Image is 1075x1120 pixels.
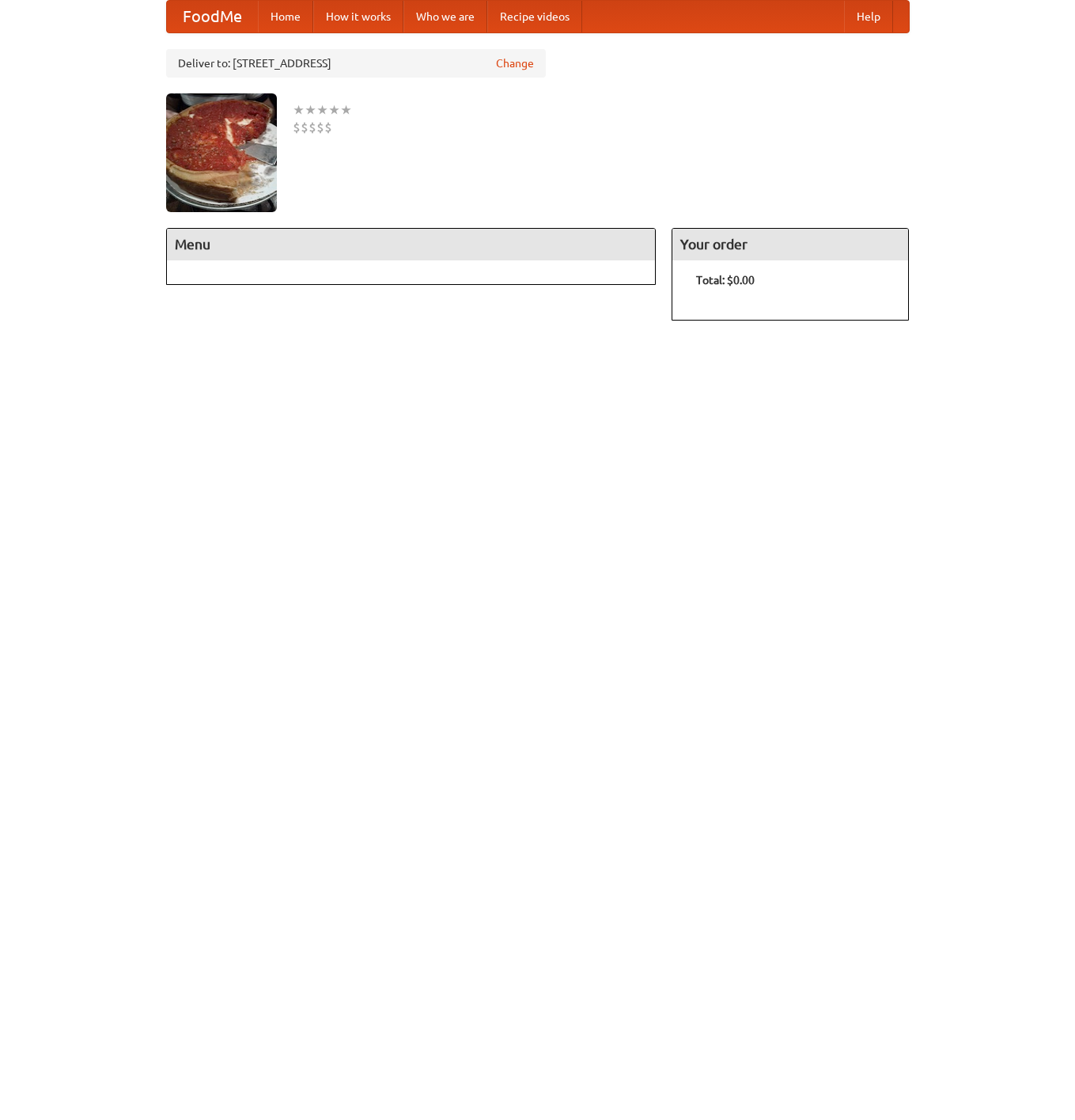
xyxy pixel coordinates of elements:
li: ★ [305,101,316,119]
li: $ [301,119,308,136]
li: $ [324,119,332,136]
b: Total: $0.00 [696,274,755,287]
a: FoodMe [167,1,258,32]
div: Deliver to: [STREET_ADDRESS] [166,49,546,78]
a: Change [496,55,534,71]
li: ★ [340,101,352,119]
a: How it works [313,1,403,32]
a: Recipe videos [487,1,582,32]
h4: Your order [672,229,908,260]
li: ★ [293,101,305,119]
li: $ [293,119,301,136]
li: ★ [316,101,328,119]
a: Who we are [403,1,487,32]
a: Home [258,1,313,32]
a: Help [844,1,893,32]
img: angular.jpg [166,93,277,212]
li: ★ [328,101,340,119]
h4: Menu [167,229,656,260]
li: $ [316,119,324,136]
li: $ [308,119,316,136]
